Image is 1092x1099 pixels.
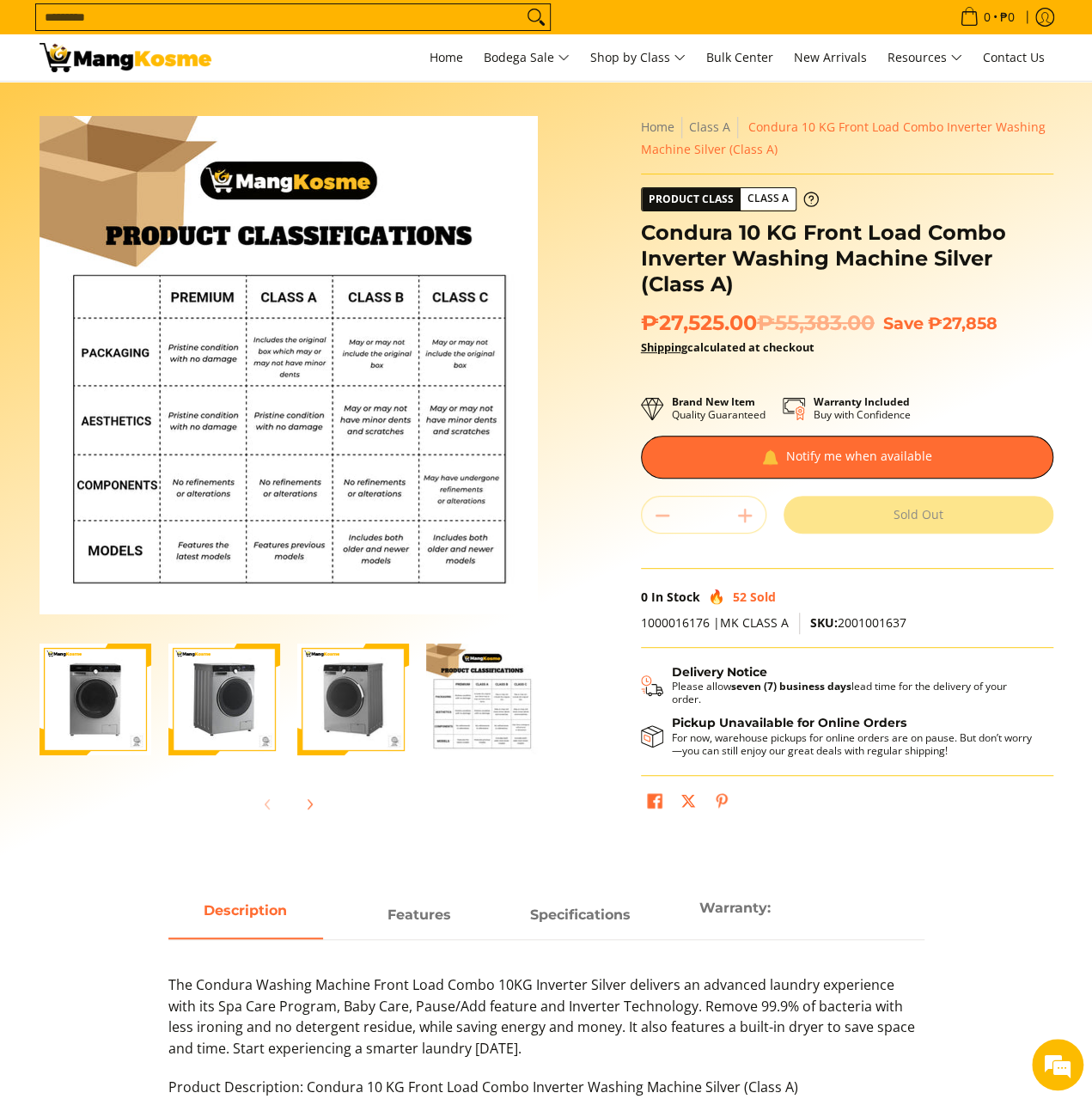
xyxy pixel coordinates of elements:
strong: Features [387,907,451,923]
span: Description [168,900,323,931]
span: 2001001637 [810,614,906,631]
del: ₱55,383.00 [757,310,875,336]
span: ₱27,525.00 [641,310,875,336]
a: Pin on Pinterest [710,789,734,818]
span: Resources [888,47,962,69]
strong: Warranty Included [814,394,910,409]
img: Condura 10 KG Front Load Combo Inverter Washing Machine Silver (Class A)-3 [297,644,409,755]
span: Sold [750,589,776,605]
h1: Condura 10 KG Front Load Combo Inverter Washing Machine Silver (Class A) [641,220,1053,297]
a: Product Class Class A [641,187,819,211]
span: Contact Us [983,49,1045,65]
a: Description 2 [503,893,658,939]
p: The Condura Washing Machine Front Load Combo 10KG Inverter Silver delivers an advanced laundry ex... [168,974,924,1077]
span: • [955,8,1020,27]
a: Bodega Sale [475,34,578,81]
strong: Delivery Notice [672,664,767,680]
span: 1000016176 |MK CLASS A [641,614,789,631]
span: Save [883,313,924,333]
a: Post on X [676,789,700,818]
span: Bodega Sale [484,47,570,69]
span: Shop by Class [590,47,686,69]
a: Description 3 [658,893,813,939]
img: Condura 10 KG Front Load Combo Inverter Washing Machine Silver (Class A)-1 [40,644,151,755]
img: Condura 10 KG Front Load Combo Inverter Washing Machine Silver (Class A) [40,116,538,614]
button: Shipping & Delivery [641,665,1036,706]
span: ₱27,858 [928,313,997,333]
img: Condura Front Load Inverter Washing Machine (Class A) l Mang Kosme [40,43,211,72]
span: 0 [641,589,648,605]
a: Description 1 [340,893,495,939]
img: Condura 10 KG Front Load Combo Inverter Washing Machine Silver (Class A)-2 [168,644,280,755]
a: Bulk Center [698,34,782,81]
span: New Arrivals [794,49,867,65]
strong: Warranty: [699,900,771,916]
p: Please allow lead time for the delivery of your order. [672,680,1036,705]
span: Condura 10 KG Front Load Combo Inverter Washing Machine Silver (Class A) [641,119,1046,157]
span: In Stock [651,589,700,605]
div: Chat with us now [89,96,289,119]
button: Next [290,785,328,823]
span: Home [430,49,463,65]
p: For now, warehouse pickups for online orders are on pause. But don’t worry—you can still enjoy ou... [672,731,1036,757]
span: Class A [741,188,796,210]
button: Search [522,4,550,30]
span: Bulk Center [706,49,773,65]
img: Condura 10 KG Front Load Combo Inverter Washing Machine Silver (Class A)-4 [426,644,538,755]
strong: seven (7) business days [731,679,851,693]
span: We're online! [100,217,237,390]
a: Home [421,34,472,81]
span: 52 [733,589,747,605]
a: Shipping [641,339,687,355]
a: Shop by Class [582,34,694,81]
a: New Arrivals [785,34,875,81]
strong: Brand New Item [672,394,755,409]
span: SKU: [810,614,838,631]
strong: calculated at checkout [641,339,814,355]
textarea: Type your message and hit 'Enter' [9,469,327,529]
a: Home [641,119,674,135]
nav: Main Menu [229,34,1053,81]
p: Quality Guaranteed [672,395,766,421]
div: Minimize live chat window [282,9,323,50]
span: Specifications [503,900,658,931]
strong: Pickup Unavailable for Online Orders [672,715,906,730]
a: Class A [689,119,730,135]
p: Buy with Confidence [814,395,911,421]
span: 0 [981,11,993,23]
nav: Breadcrumbs [641,116,1053,161]
a: Contact Us [974,34,1053,81]
a: Description [168,893,323,939]
span: ₱0 [997,11,1017,23]
span: Product Class [642,188,741,211]
a: Resources [879,34,971,81]
a: Share on Facebook [643,789,667,818]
